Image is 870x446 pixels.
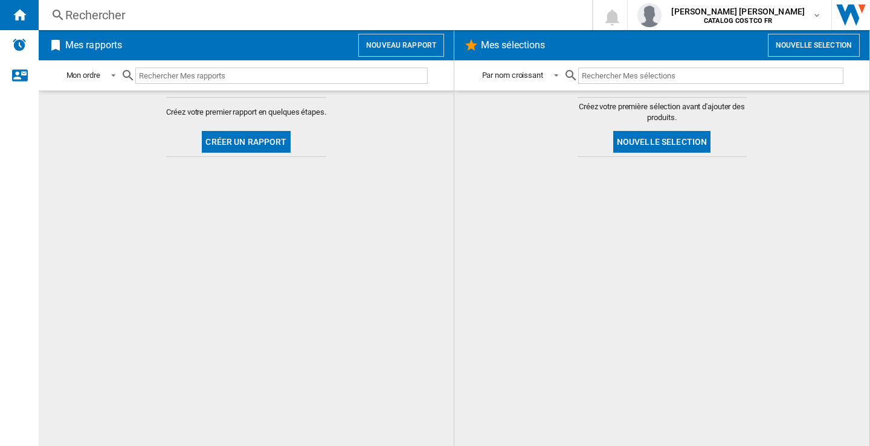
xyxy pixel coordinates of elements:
[358,34,444,57] button: Nouveau rapport
[704,17,772,25] b: CATALOG COSTCO FR
[478,34,547,57] h2: Mes sélections
[12,37,27,52] img: alerts-logo.svg
[202,131,290,153] button: Créer un rapport
[578,68,843,84] input: Rechercher Mes sélections
[671,5,805,18] span: [PERSON_NAME] [PERSON_NAME]
[482,71,543,80] div: Par nom croissant
[166,107,326,118] span: Créez votre premier rapport en quelques étapes.
[65,7,561,24] div: Rechercher
[613,131,711,153] button: Nouvelle selection
[637,3,662,27] img: profile.jpg
[135,68,428,84] input: Rechercher Mes rapports
[768,34,860,57] button: Nouvelle selection
[578,101,747,123] span: Créez votre première sélection avant d'ajouter des produits.
[66,71,100,80] div: Mon ordre
[63,34,124,57] h2: Mes rapports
